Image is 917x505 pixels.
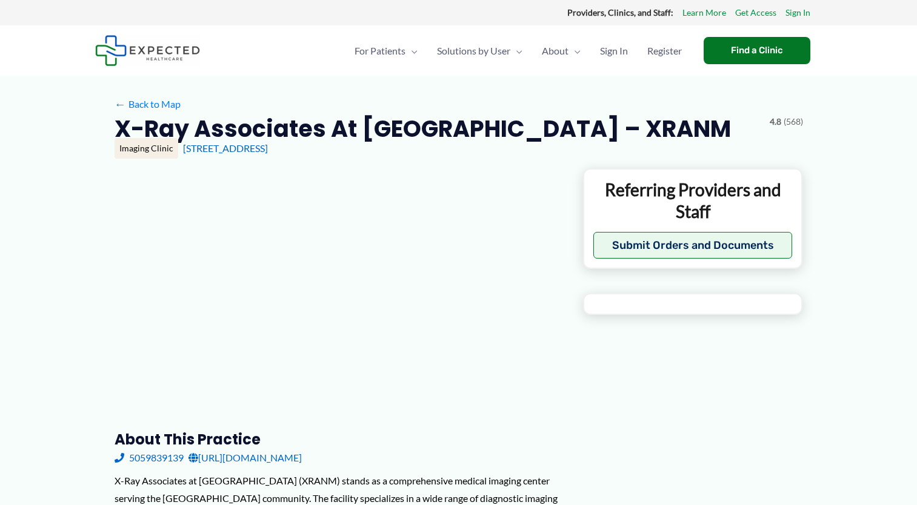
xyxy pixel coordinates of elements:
span: 4.8 [770,114,781,130]
button: Submit Orders and Documents [593,232,793,259]
a: Find a Clinic [704,37,810,64]
a: 5059839139 [115,449,184,467]
img: Expected Healthcare Logo - side, dark font, small [95,35,200,66]
h2: X-Ray Associates at [GEOGRAPHIC_DATA] – XRANM [115,114,731,144]
span: (568) [784,114,803,130]
h3: About this practice [115,430,564,449]
span: Solutions by User [437,30,510,72]
span: Menu Toggle [510,30,522,72]
span: Menu Toggle [569,30,581,72]
a: Learn More [682,5,726,21]
span: Register [647,30,682,72]
a: Get Access [735,5,776,21]
span: Sign In [600,30,628,72]
a: Register [638,30,692,72]
span: ← [115,98,126,110]
a: AboutMenu Toggle [532,30,590,72]
a: [STREET_ADDRESS] [183,142,268,154]
a: Sign In [590,30,638,72]
a: Sign In [785,5,810,21]
div: Imaging Clinic [115,138,178,159]
span: For Patients [355,30,405,72]
a: ←Back to Map [115,95,181,113]
span: Menu Toggle [405,30,418,72]
a: For PatientsMenu Toggle [345,30,427,72]
nav: Primary Site Navigation [345,30,692,72]
strong: Providers, Clinics, and Staff: [567,7,673,18]
span: About [542,30,569,72]
a: Solutions by UserMenu Toggle [427,30,532,72]
a: [URL][DOMAIN_NAME] [188,449,302,467]
p: Referring Providers and Staff [593,179,793,223]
